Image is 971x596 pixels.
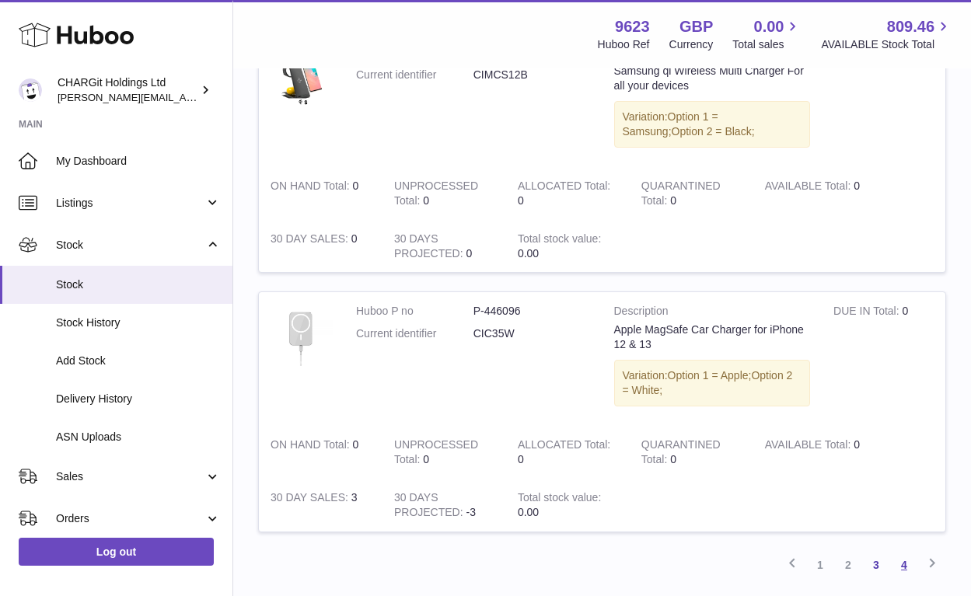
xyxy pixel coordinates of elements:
[679,16,713,37] strong: GBP
[821,37,952,52] span: AVAILABLE Stock Total
[259,220,382,273] td: 0
[518,506,539,518] span: 0.00
[614,101,811,148] div: Variation:
[56,315,221,330] span: Stock History
[641,179,721,211] strong: QUARANTINED Total
[56,277,221,292] span: Stock
[615,16,650,37] strong: 9623
[56,430,221,444] span: ASN Uploads
[614,304,811,322] strong: Description
[518,438,610,455] strong: ALLOCATED Total
[833,305,902,321] strong: DUE IN Total
[394,232,466,263] strong: 30 DAYS PROJECTED
[890,551,918,579] a: 4
[623,110,718,138] span: Option 1 = Samsung;
[19,78,42,102] img: francesca@chargit.co.uk
[670,453,676,465] span: 0
[821,16,952,52] a: 809.46 AVAILABLE Stock Total
[887,16,934,37] span: 809.46
[56,469,204,484] span: Sales
[382,426,506,479] td: 0
[271,304,333,366] img: product image
[271,491,351,507] strong: 30 DAY SALES
[765,179,854,196] strong: AVAILABLE Total
[506,167,630,220] td: 0
[259,479,382,532] td: 3
[506,426,630,479] td: 0
[518,179,610,196] strong: ALLOCATED Total
[394,491,466,522] strong: 30 DAYS PROJECTED
[753,426,877,479] td: 0
[259,426,382,479] td: 0
[473,326,591,341] dd: CIC35W
[806,551,834,579] a: 1
[382,167,506,220] td: 0
[732,37,802,52] span: Total sales
[271,179,353,196] strong: ON HAND Total
[382,220,506,273] td: 0
[19,538,214,566] a: Log out
[58,75,197,105] div: CHARGit Holdings Ltd
[614,322,811,352] div: Apple MagSafe Car Charger for iPhone 12 & 13
[765,438,854,455] strong: AVAILABLE Total
[356,68,473,82] dt: Current identifier
[614,360,811,406] div: Variation:
[669,37,714,52] div: Currency
[356,304,473,319] dt: Huboo P no
[518,232,601,249] strong: Total stock value
[753,167,877,220] td: 0
[56,511,204,526] span: Orders
[394,438,478,469] strong: UNPROCESSED Total
[56,354,221,368] span: Add Stock
[518,491,601,507] strong: Total stock value
[614,64,811,93] div: Samsung qi Wireless Multi Charger For all your devices
[382,479,506,532] td: -3
[670,194,676,207] span: 0
[598,37,650,52] div: Huboo Ref
[473,304,591,319] dd: P-446096
[862,551,890,579] a: 3
[672,125,755,138] span: Option 2 = Black;
[271,45,333,107] img: product image
[56,238,204,253] span: Stock
[271,232,351,249] strong: 30 DAY SALES
[56,392,221,406] span: Delivery History
[271,438,353,455] strong: ON HAND Total
[356,326,473,341] dt: Current identifier
[259,167,382,220] td: 0
[668,369,752,382] span: Option 1 = Apple;
[754,16,784,37] span: 0.00
[473,68,591,82] dd: CIMCS12B
[641,438,721,469] strong: QUARANTINED Total
[56,196,204,211] span: Listings
[58,91,312,103] span: [PERSON_NAME][EMAIL_ADDRESS][DOMAIN_NAME]
[732,16,802,52] a: 0.00 Total sales
[518,247,539,260] span: 0.00
[834,551,862,579] a: 2
[394,179,478,211] strong: UNPROCESSED Total
[56,154,221,169] span: My Dashboard
[822,292,945,425] td: 0
[822,33,945,166] td: 0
